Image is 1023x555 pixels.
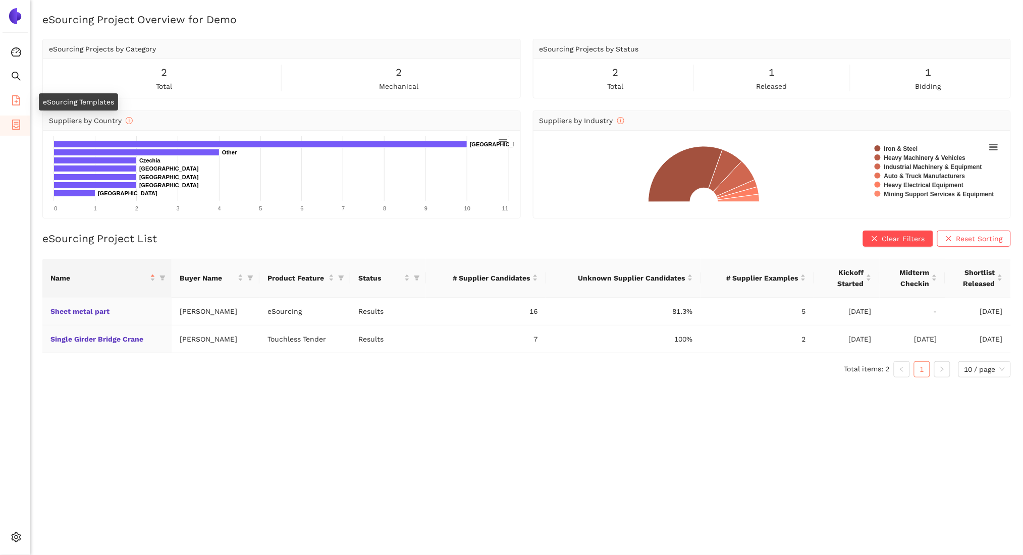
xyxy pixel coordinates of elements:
[884,191,994,198] text: Mining Support Services & Equipment
[470,141,529,147] text: [GEOGRAPHIC_DATA]
[259,205,262,211] text: 5
[540,45,639,53] span: eSourcing Projects by Status
[424,205,427,211] text: 9
[945,298,1011,325] td: [DATE]
[863,231,933,247] button: closeClear Filters
[49,117,133,125] span: Suppliers by Country
[880,259,945,298] th: this column's title is Midterm Checkin,this column is sortable
[161,65,167,80] span: 2
[953,267,995,289] span: Shortlist Released
[822,267,864,289] span: Kickoff Started
[554,272,685,284] span: Unknown Supplier Candidates
[218,205,221,211] text: 4
[94,205,97,211] text: 1
[701,325,814,353] td: 2
[336,270,346,286] span: filter
[426,325,546,353] td: 7
[50,272,148,284] span: Name
[607,81,623,92] span: total
[888,267,930,289] span: Midterm Checkin
[139,157,160,163] text: Czechia
[934,361,950,377] button: right
[617,117,624,124] span: info-circle
[701,298,814,325] td: 5
[11,529,21,549] span: setting
[177,205,180,211] text: 3
[701,259,814,298] th: this column's title is # Supplier Examples,this column is sortable
[934,361,950,377] li: Next Page
[958,361,1011,377] div: Page Size
[172,259,259,298] th: this column's title is Buyer Name,this column is sortable
[42,12,1011,27] h2: eSourcing Project Overview for Demo
[11,116,21,136] span: container
[612,65,618,80] span: 2
[11,92,21,112] span: file-add
[880,325,945,353] td: [DATE]
[39,93,118,110] div: eSourcing Templates
[916,81,941,92] span: bidding
[259,259,350,298] th: this column's title is Product Feature,this column is sortable
[259,325,350,353] td: Touchless Tender
[426,298,546,325] td: 16
[156,81,172,92] span: total
[757,81,787,92] span: released
[925,65,931,80] span: 1
[884,182,963,189] text: Heavy Electrical Equipment
[139,182,199,188] text: [GEOGRAPHIC_DATA]
[882,233,925,244] span: Clear Filters
[11,68,21,88] span: search
[222,149,237,155] text: Other
[894,361,910,377] button: left
[914,362,930,377] a: 1
[358,272,402,284] span: Status
[914,361,930,377] li: 1
[814,298,880,325] td: [DATE]
[546,325,701,353] td: 100%
[412,270,422,286] span: filter
[247,275,253,281] span: filter
[426,259,546,298] th: this column's title is # Supplier Candidates,this column is sortable
[11,43,21,64] span: dashboard
[884,145,918,152] text: Iron & Steel
[769,65,775,80] span: 1
[956,233,1003,244] span: Reset Sorting
[135,205,138,211] text: 2
[157,270,168,286] span: filter
[172,298,259,325] td: [PERSON_NAME]
[245,270,255,286] span: filter
[42,231,157,246] h2: eSourcing Project List
[350,325,426,353] td: Results
[379,81,418,92] span: mechanical
[945,259,1011,298] th: this column's title is Shortlist Released,this column is sortable
[7,8,23,24] img: Logo
[937,231,1011,247] button: closeReset Sorting
[414,275,420,281] span: filter
[871,235,878,243] span: close
[540,117,624,125] span: Suppliers by Industry
[49,45,156,53] span: eSourcing Projects by Category
[945,325,1011,353] td: [DATE]
[342,205,345,211] text: 7
[54,205,57,211] text: 0
[894,361,910,377] li: Previous Page
[338,275,344,281] span: filter
[502,205,508,211] text: 11
[964,362,1005,377] span: 10 / page
[945,235,952,243] span: close
[464,205,470,211] text: 10
[172,325,259,353] td: [PERSON_NAME]
[267,272,327,284] span: Product Feature
[180,272,236,284] span: Buyer Name
[939,366,945,372] span: right
[546,298,701,325] td: 81.3%
[814,259,880,298] th: this column's title is Kickoff Started,this column is sortable
[126,117,133,124] span: info-circle
[259,298,350,325] td: eSourcing
[98,190,157,196] text: [GEOGRAPHIC_DATA]
[396,65,402,80] span: 2
[899,366,905,372] span: left
[884,173,965,180] text: Auto & Truck Manufacturers
[434,272,530,284] span: # Supplier Candidates
[300,205,303,211] text: 6
[814,325,880,353] td: [DATE]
